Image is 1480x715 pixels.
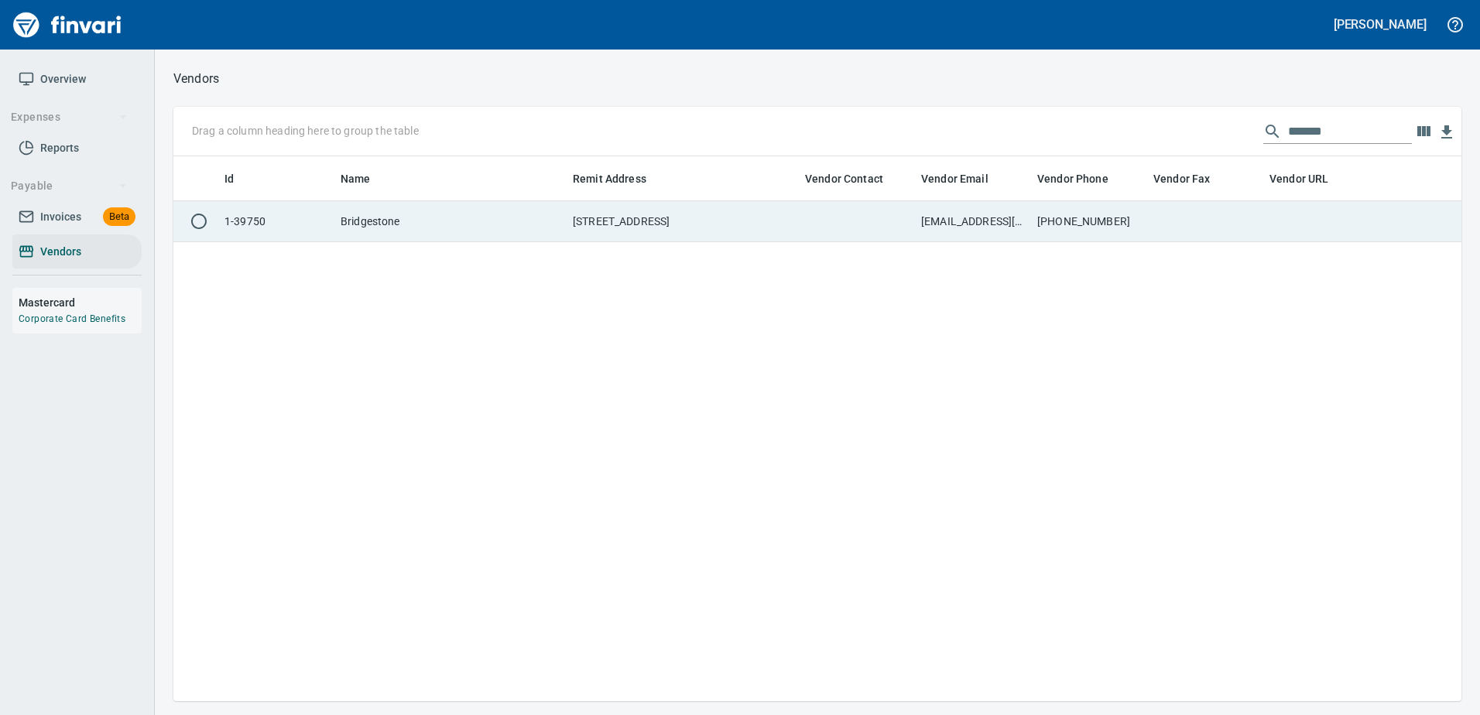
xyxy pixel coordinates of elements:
[805,169,883,188] span: Vendor Contact
[1031,201,1147,242] td: [PHONE_NUMBER]
[11,108,128,127] span: Expenses
[1153,169,1231,188] span: Vendor Fax
[103,208,135,226] span: Beta
[12,131,142,166] a: Reports
[921,169,988,188] span: Vendor Email
[173,70,219,88] p: Vendors
[1330,12,1430,36] button: [PERSON_NAME]
[12,62,142,97] a: Overview
[1037,169,1129,188] span: Vendor Phone
[915,201,1031,242] td: [EMAIL_ADDRESS][DOMAIN_NAME]
[573,169,646,188] span: Remit Address
[19,294,142,311] h6: Mastercard
[19,313,125,324] a: Corporate Card Benefits
[921,169,1009,188] span: Vendor Email
[224,169,234,188] span: Id
[40,242,81,262] span: Vendors
[1269,169,1349,188] span: Vendor URL
[573,169,666,188] span: Remit Address
[5,172,134,200] button: Payable
[341,169,391,188] span: Name
[1334,16,1427,32] h5: [PERSON_NAME]
[5,103,134,132] button: Expenses
[1269,169,1329,188] span: Vendor URL
[341,169,371,188] span: Name
[1153,169,1211,188] span: Vendor Fax
[12,234,142,269] a: Vendors
[334,201,567,242] td: Bridgestone
[1412,120,1435,143] button: Choose columns to display
[224,169,254,188] span: Id
[11,176,128,196] span: Payable
[12,200,142,234] a: InvoicesBeta
[218,201,334,242] td: 1-39750
[40,139,79,158] span: Reports
[192,123,419,139] p: Drag a column heading here to group the table
[567,201,799,242] td: [STREET_ADDRESS]
[805,169,903,188] span: Vendor Contact
[1435,121,1458,144] button: Download Table
[40,207,81,227] span: Invoices
[9,6,125,43] img: Finvari
[40,70,86,89] span: Overview
[173,70,219,88] nav: breadcrumb
[1037,169,1108,188] span: Vendor Phone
